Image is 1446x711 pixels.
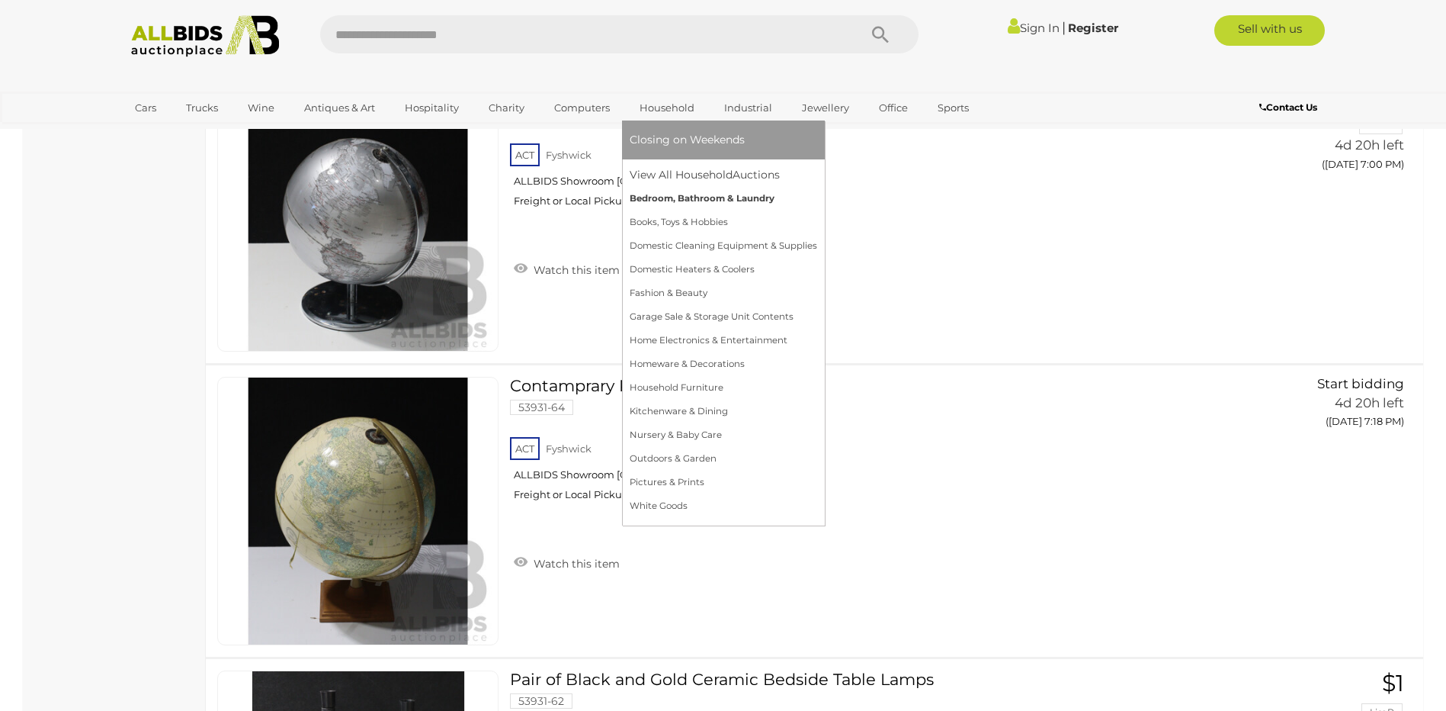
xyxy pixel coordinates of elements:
[510,257,624,280] a: Watch this item
[479,95,534,121] a: Charity
[125,121,253,146] a: [GEOGRAPHIC_DATA]
[1232,83,1408,179] a: $11 CFSM 4d 20h left ([DATE] 7:00 PM)
[123,15,288,57] img: Allbids.com.au
[125,95,166,121] a: Cars
[225,378,492,645] img: 53931-64a.jpg
[1214,15,1325,46] a: Sell with us
[842,15,919,53] button: Search
[1382,669,1404,697] span: $1
[395,95,469,121] a: Hospitality
[928,95,979,121] a: Sports
[1008,21,1060,35] a: Sign In
[630,95,704,121] a: Household
[792,95,859,121] a: Jewellery
[530,263,620,277] span: Watch this item
[714,95,782,121] a: Industrial
[1259,99,1321,116] a: Contact Us
[521,83,1209,219] a: Metal Rotating World Globe 53931-63 ACT Fyshwick ALLBIDS Showroom [GEOGRAPHIC_DATA] Freight or Lo...
[869,95,918,121] a: Office
[1317,376,1404,391] span: Start bidding
[1232,377,1408,436] a: Start bidding 4d 20h left ([DATE] 7:18 PM)
[225,84,492,351] img: 53931-63a.jpg
[510,551,624,574] a: Watch this item
[1062,19,1066,36] span: |
[544,95,620,121] a: Computers
[521,377,1209,513] a: Contamprary Rotating World Globe 53931-64 ACT Fyshwick ALLBIDS Showroom [GEOGRAPHIC_DATA] Freight...
[176,95,228,121] a: Trucks
[530,557,620,571] span: Watch this item
[294,95,385,121] a: Antiques & Art
[1259,101,1317,113] b: Contact Us
[1068,21,1118,35] a: Register
[238,95,284,121] a: Wine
